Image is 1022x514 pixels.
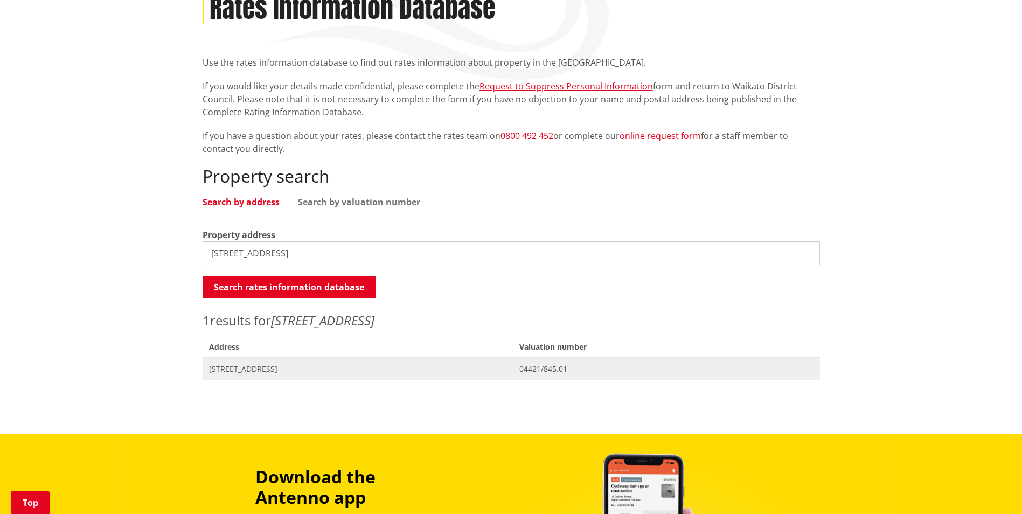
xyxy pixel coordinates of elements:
[298,198,420,206] a: Search by valuation number
[519,364,813,374] span: 04421/845.01
[271,311,374,329] em: [STREET_ADDRESS]
[203,311,210,329] span: 1
[203,311,820,330] p: results for
[620,130,701,142] a: online request form
[203,336,513,358] span: Address
[203,80,820,119] p: If you would like your details made confidential, please complete the form and return to Waikato ...
[203,166,820,186] h2: Property search
[203,198,280,206] a: Search by address
[203,56,820,69] p: Use the rates information database to find out rates information about property in the [GEOGRAPHI...
[203,129,820,155] p: If you have a question about your rates, please contact the rates team on or complete our for a s...
[203,276,376,298] button: Search rates information database
[500,130,553,142] a: 0800 492 452
[513,336,819,358] span: Valuation number
[203,358,820,380] a: [STREET_ADDRESS] 04421/845.01
[209,364,507,374] span: [STREET_ADDRESS]
[255,467,450,508] h3: Download the Antenno app
[203,241,820,265] input: e.g. Duke Street NGARUAWAHIA
[972,469,1011,508] iframe: Messenger Launcher
[203,228,275,241] label: Property address
[479,80,653,92] a: Request to Suppress Personal Information
[11,491,50,514] a: Top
